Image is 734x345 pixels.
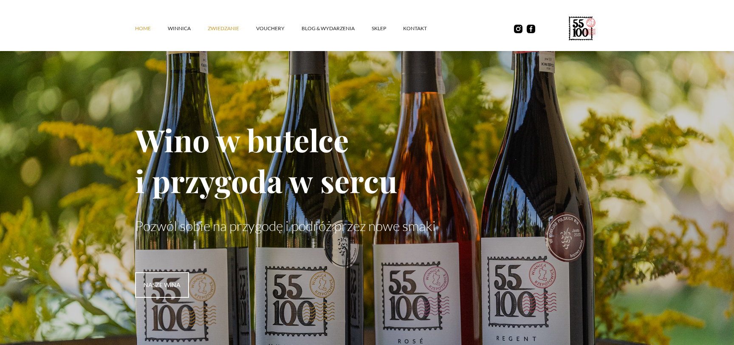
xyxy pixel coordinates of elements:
[135,218,599,234] p: Pozwól sobie na przygodę i podróż przez nowe smaki
[403,16,444,41] a: kontakt
[302,16,372,41] a: Blog & Wydarzenia
[135,119,599,201] h1: Wino w butelce i przygoda w sercu
[208,16,256,41] a: ZWIEDZANIE
[135,272,189,298] a: nasze wina
[372,16,403,41] a: SKLEP
[135,16,168,41] a: Home
[168,16,208,41] a: winnica
[256,16,302,41] a: vouchery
